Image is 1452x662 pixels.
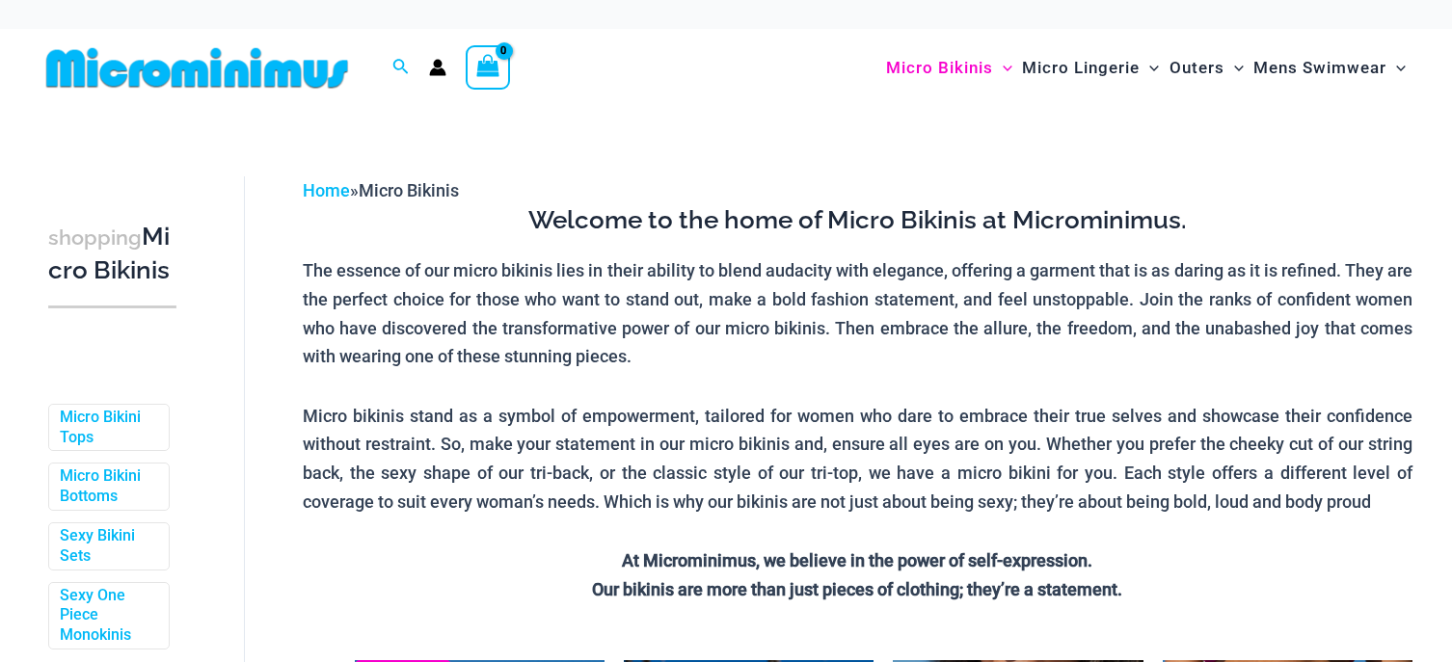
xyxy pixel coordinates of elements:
[429,59,446,76] a: Account icon link
[303,256,1412,371] p: The essence of our micro bikinis lies in their ability to blend audacity with elegance, offering ...
[303,180,459,200] span: »
[1253,43,1386,93] span: Mens Swimwear
[1022,43,1140,93] span: Micro Lingerie
[39,46,356,90] img: MM SHOP LOGO FLAT
[1017,39,1164,97] a: Micro LingerieMenu ToggleMenu Toggle
[993,43,1012,93] span: Menu Toggle
[60,408,154,448] a: Micro Bikini Tops
[881,39,1017,97] a: Micro BikinisMenu ToggleMenu Toggle
[1249,39,1411,97] a: Mens SwimwearMenu ToggleMenu Toggle
[60,466,154,507] a: Micro Bikini Bottoms
[303,402,1412,516] p: Micro bikinis stand as a symbol of empowerment, tailored for women who dare to embrace their true...
[359,180,459,200] span: Micro Bikinis
[622,550,1092,570] strong: At Microminimus, we believe in the power of self-expression.
[1140,43,1159,93] span: Menu Toggle
[392,56,410,80] a: Search icon link
[878,36,1413,100] nav: Site Navigation
[466,45,510,90] a: View Shopping Cart, empty
[1224,43,1244,93] span: Menu Toggle
[48,221,176,287] h3: Micro Bikinis
[60,586,154,646] a: Sexy One Piece Monokinis
[48,225,142,250] span: shopping
[303,180,350,200] a: Home
[303,204,1412,237] h3: Welcome to the home of Micro Bikinis at Microminimus.
[1165,39,1249,97] a: OutersMenu ToggleMenu Toggle
[1386,43,1406,93] span: Menu Toggle
[1170,43,1224,93] span: Outers
[60,526,154,567] a: Sexy Bikini Sets
[886,43,993,93] span: Micro Bikinis
[592,579,1122,599] strong: Our bikinis are more than just pieces of clothing; they’re a statement.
